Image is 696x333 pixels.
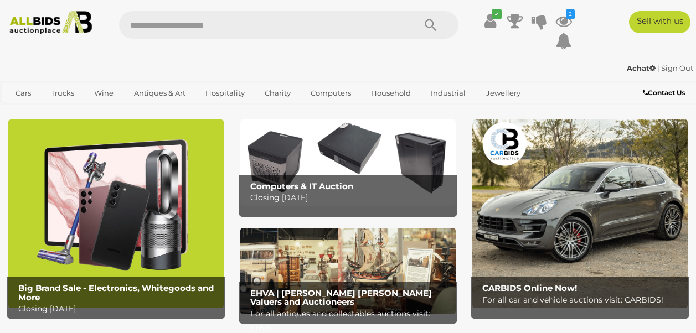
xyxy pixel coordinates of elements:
a: Computers [303,84,358,102]
a: ✔ [482,11,499,31]
img: CARBIDS Online Now! [472,119,688,308]
a: [GEOGRAPHIC_DATA] [92,102,185,121]
b: Contact Us [643,89,685,97]
a: Achat [627,64,657,72]
a: Office [8,102,44,121]
img: Big Brand Sale - Electronics, Whitegoods and More [8,119,224,308]
a: Big Brand Sale - Electronics, Whitegoods and More Big Brand Sale - Electronics, Whitegoods and Mo... [8,119,224,308]
a: Antiques & Art [127,84,193,102]
a: Jewellery [479,84,528,102]
img: Allbids.com.au [5,11,97,34]
a: Sign Out [661,64,693,72]
img: Computers & IT Auction [240,119,456,206]
i: ✔ [492,9,502,19]
a: Hospitality [198,84,252,102]
p: Closing [DATE] [250,191,452,205]
a: 2 [555,11,572,31]
a: Wine [87,84,121,102]
img: EHVA | Evans Hastings Valuers and Auctioneers [240,228,456,314]
b: CARBIDS Online Now! [482,283,577,293]
a: Industrial [424,84,473,102]
b: EHVA | [PERSON_NAME] [PERSON_NAME] Valuers and Auctioneers [250,288,432,308]
a: Sell with us [629,11,690,33]
a: Household [364,84,418,102]
a: CARBIDS Online Now! CARBIDS Online Now! For all car and vehicle auctions visit: CARBIDS! [472,119,688,308]
i: 2 [566,9,575,19]
b: Computers & IT Auction [250,181,353,191]
p: For all car and vehicle auctions visit: CARBIDS! [482,293,684,307]
a: EHVA | Evans Hastings Valuers and Auctioneers EHVA | [PERSON_NAME] [PERSON_NAME] Valuers and Auct... [240,228,456,314]
a: Cars [8,84,38,102]
a: Charity [257,84,298,102]
strong: Achat [627,64,656,72]
b: Big Brand Sale - Electronics, Whitegoods and More [18,283,214,303]
button: Search [403,11,458,39]
a: Computers & IT Auction Computers & IT Auction Closing [DATE] [240,119,456,206]
span: | [657,64,659,72]
a: Contact Us [643,87,688,99]
p: Closing [DATE] [18,302,220,316]
a: Trucks [44,84,81,102]
a: Sports [49,102,86,121]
